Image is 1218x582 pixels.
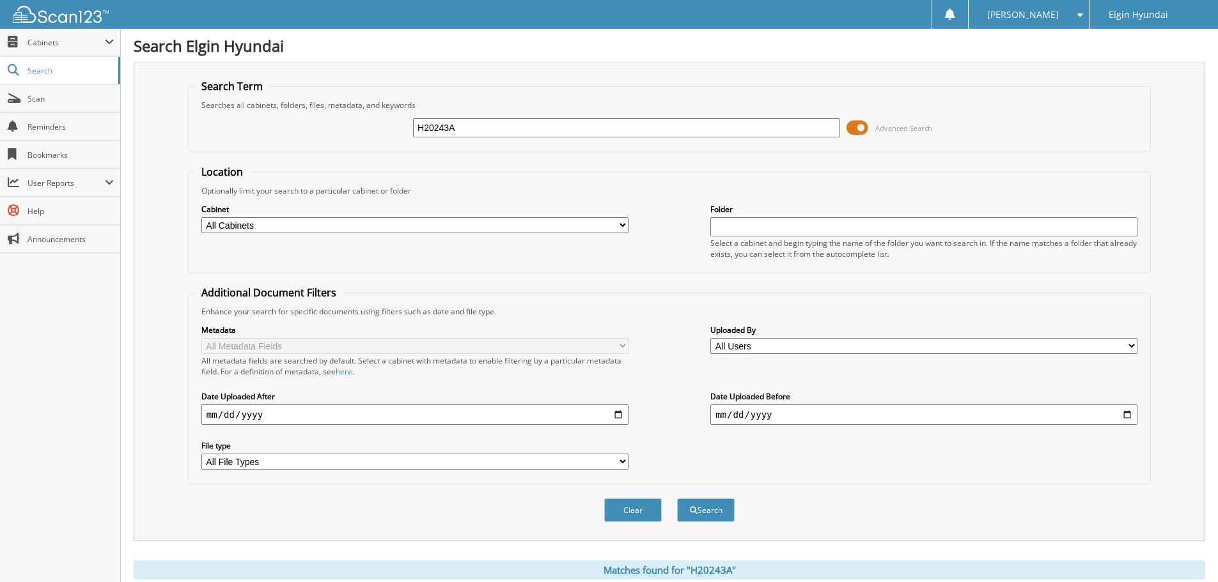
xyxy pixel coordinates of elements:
[27,93,114,104] span: Scan
[27,149,114,160] span: Bookmarks
[195,185,1144,196] div: Optionally limit your search to a particular cabinet or folder
[710,238,1137,259] div: Select a cabinet and begin typing the name of the folder you want to search in. If the name match...
[27,65,112,76] span: Search
[201,404,629,425] input: start
[201,440,629,451] label: File type
[27,178,105,188] span: User Reports
[195,306,1144,317] div: Enhance your search for specific documents using filters such as date and file type.
[710,404,1137,425] input: end
[134,35,1205,56] h1: Search Elgin Hyundai
[195,286,343,300] legend: Additional Document Filters
[201,391,629,402] label: Date Uploaded After
[710,391,1137,402] label: Date Uploaded Before
[987,11,1059,19] span: [PERSON_NAME]
[710,325,1137,335] label: Uploaded By
[875,123,932,133] span: Advanced Search
[710,204,1137,215] label: Folder
[27,206,114,217] span: Help
[201,204,629,215] label: Cabinet
[195,100,1144,111] div: Searches all cabinets, folders, files, metadata, and keywords
[201,355,629,377] div: All metadata fields are searched by default. Select a cabinet with metadata to enable filtering b...
[27,121,114,132] span: Reminders
[1109,11,1168,19] span: Elgin Hyundai
[336,366,352,377] a: here
[677,498,735,522] button: Search
[13,6,109,23] img: scan123-logo-white.svg
[604,498,662,522] button: Clear
[201,325,629,335] label: Metadata
[134,560,1205,579] div: Matches found for "H20243A"
[195,79,269,93] legend: Search Term
[27,234,114,245] span: Announcements
[195,165,249,179] legend: Location
[27,37,105,48] span: Cabinets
